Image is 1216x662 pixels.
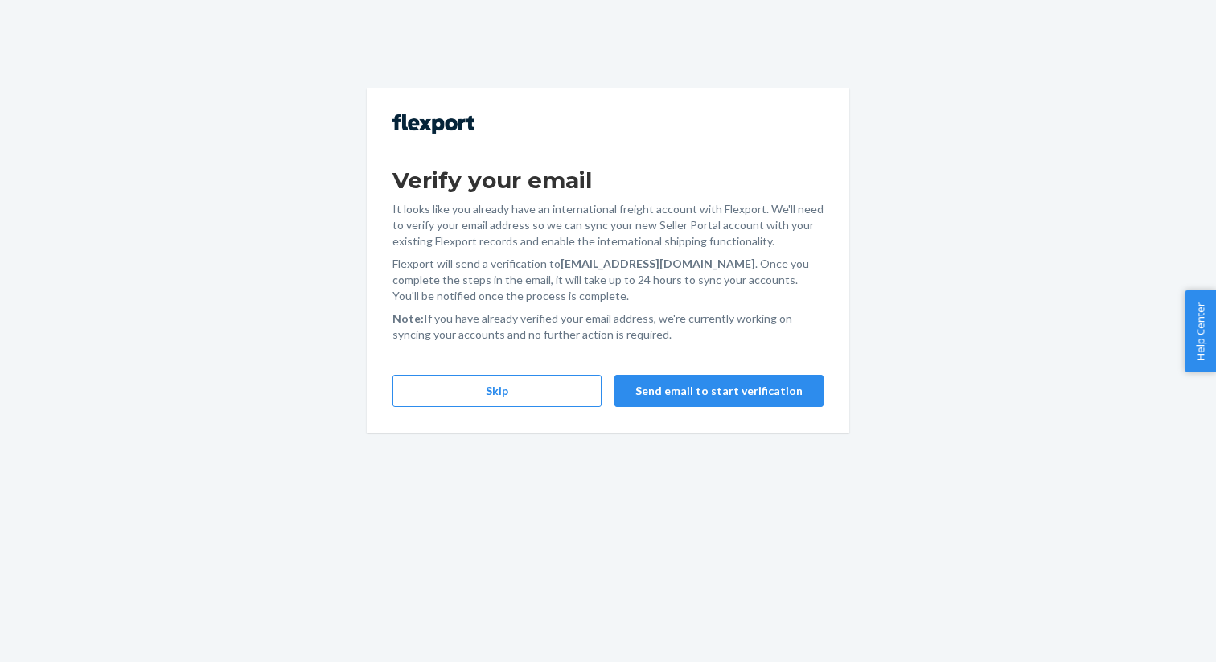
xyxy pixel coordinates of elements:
p: If you have already verified your email address, we're currently working on syncing your accounts... [392,310,824,343]
h1: Verify your email [392,166,824,195]
strong: Note: [392,311,424,325]
button: Help Center [1185,290,1216,372]
button: Skip [392,375,602,407]
strong: [EMAIL_ADDRESS][DOMAIN_NAME] [561,257,755,270]
p: It looks like you already have an international freight account with Flexport. We'll need to veri... [392,201,824,249]
button: Send email to start verification [614,375,824,407]
img: Flexport logo [392,114,474,134]
p: Flexport will send a verification to . Once you complete the steps in the email, it will take up ... [392,256,824,304]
